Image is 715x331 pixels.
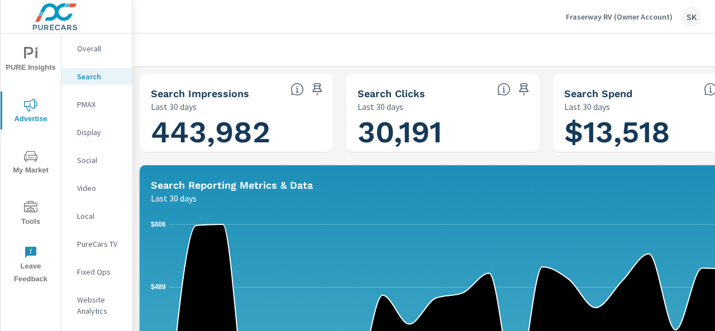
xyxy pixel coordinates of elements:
h5: Search Spend [564,88,632,99]
span: Tools [4,201,58,228]
div: Overall [61,40,132,57]
p: Fixed Ops [77,266,123,277]
p: Fraserway RV (Owner Account) [566,12,673,22]
text: $606 [151,220,166,228]
p: Last 30 days [564,100,610,113]
p: Social [77,155,123,166]
p: Display [77,127,123,138]
div: SK [681,7,702,27]
span: Save this to your personalized report [515,80,533,98]
h5: Search Reporting Metrics & Data [151,179,313,191]
text: $489 [151,283,166,291]
h5: Search Clicks [357,88,425,99]
p: Last 30 days [151,191,197,205]
p: Search [77,71,123,82]
div: PMAX [61,96,132,113]
div: Local [61,208,132,224]
p: Video [77,183,123,194]
span: Leave Feedback [4,246,58,286]
span: My Market [4,150,58,177]
h5: Search Impressions [151,88,249,99]
div: Social [61,152,132,169]
div: Search [61,68,132,85]
p: Last 30 days [151,100,197,113]
span: The number of times an ad was clicked by a consumer. [Source: This data is provided by the Search... [497,83,511,96]
span: Advertise [4,98,58,126]
span: The number of times an ad was shown on your behalf. [Source: This data is provided by the Search ... [290,83,304,96]
p: Website Analytics [77,294,123,316]
div: nav menu [1,33,61,290]
h1: 30,191 [357,113,528,151]
div: Fixed Ops [61,263,132,280]
p: Overall [77,43,123,54]
p: PureCars TV [77,238,123,250]
p: PMAX [77,99,123,110]
div: PureCars TV [61,236,132,252]
p: Last 30 days [357,100,403,113]
div: Website Analytics [61,291,132,319]
div: Display [61,124,132,141]
span: PURE Insights [4,47,58,74]
p: Local [77,210,123,222]
span: Save this to your personalized report [308,80,326,98]
h1: 443,982 [151,113,322,151]
div: Video [61,180,132,196]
